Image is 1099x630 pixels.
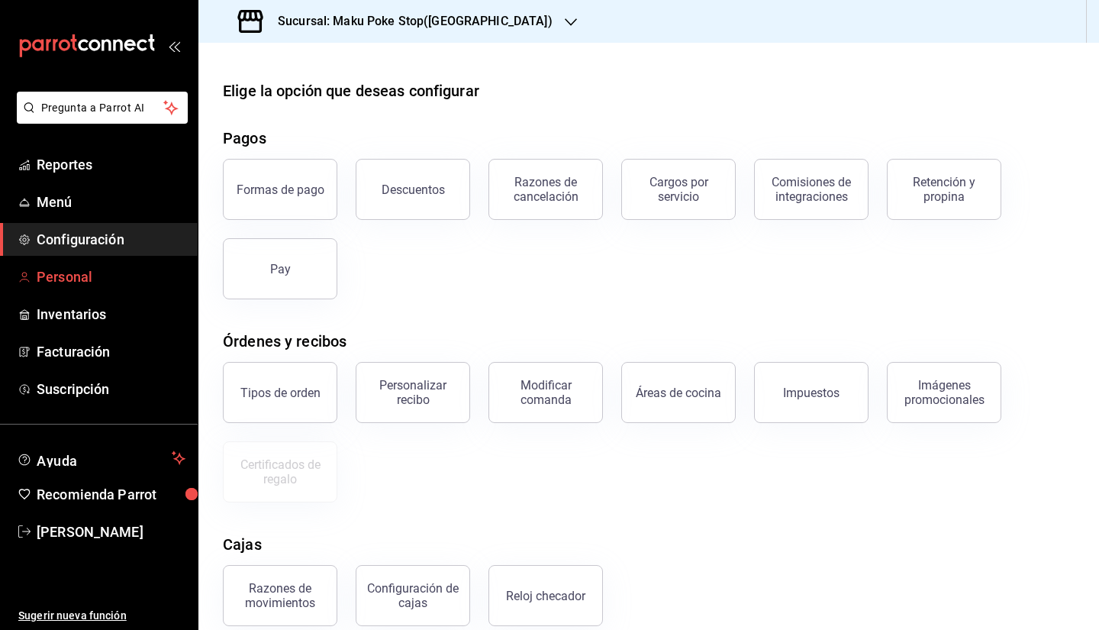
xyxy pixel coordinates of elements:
div: Reloj checador [506,589,585,603]
span: Menú [37,192,185,212]
button: Áreas de cocina [621,362,736,423]
button: Imágenes promocionales [887,362,1001,423]
span: [PERSON_NAME] [37,522,185,542]
div: Áreas de cocina [636,386,721,400]
span: Suscripción [37,379,185,399]
button: Descuentos [356,159,470,220]
span: Sugerir nueva función [18,608,185,624]
div: Pagos [223,127,266,150]
span: Facturación [37,341,185,362]
button: Comisiones de integraciones [754,159,869,220]
div: Razones de movimientos [233,581,327,610]
span: Reportes [37,154,185,175]
div: Cajas [223,533,262,556]
h3: Sucursal: Maku Poke Stop([GEOGRAPHIC_DATA]) [266,12,553,31]
div: Órdenes y recibos [223,330,346,353]
span: Personal [37,267,185,287]
button: Formas de pago [223,159,337,220]
div: Descuentos [382,183,445,197]
a: Pregunta a Parrot AI [11,111,188,127]
div: Cargos por servicio [631,175,726,204]
span: Configuración [37,229,185,250]
button: Retención y propina [887,159,1001,220]
button: Razones de cancelación [488,159,603,220]
div: Certificados de regalo [233,457,327,486]
button: Reloj checador [488,565,603,626]
div: Elige la opción que deseas configurar [223,79,479,102]
div: Modificar comanda [498,378,593,407]
button: Razones de movimientos [223,565,337,626]
div: Razones de cancelación [498,175,593,204]
button: open_drawer_menu [168,40,180,52]
div: Imágenes promocionales [897,378,991,407]
div: Retención y propina [897,175,991,204]
button: Cargos por servicio [621,159,736,220]
button: Configuración de cajas [356,565,470,626]
button: Pregunta a Parrot AI [17,92,188,124]
button: Pay [223,238,337,299]
div: Configuración de cajas [366,581,460,610]
span: Pregunta a Parrot AI [41,100,164,116]
div: Comisiones de integraciones [764,175,859,204]
div: Impuestos [783,386,840,400]
button: Impuestos [754,362,869,423]
span: Inventarios [37,304,185,325]
button: Tipos de orden [223,362,337,423]
span: Recomienda Parrot [37,484,185,505]
button: Certificados de regalo [223,441,337,502]
span: Ayuda [37,449,166,467]
div: Pay [270,262,291,276]
div: Tipos de orden [240,386,321,400]
button: Personalizar recibo [356,362,470,423]
div: Formas de pago [237,183,324,197]
div: Personalizar recibo [366,378,460,407]
button: Modificar comanda [488,362,603,423]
